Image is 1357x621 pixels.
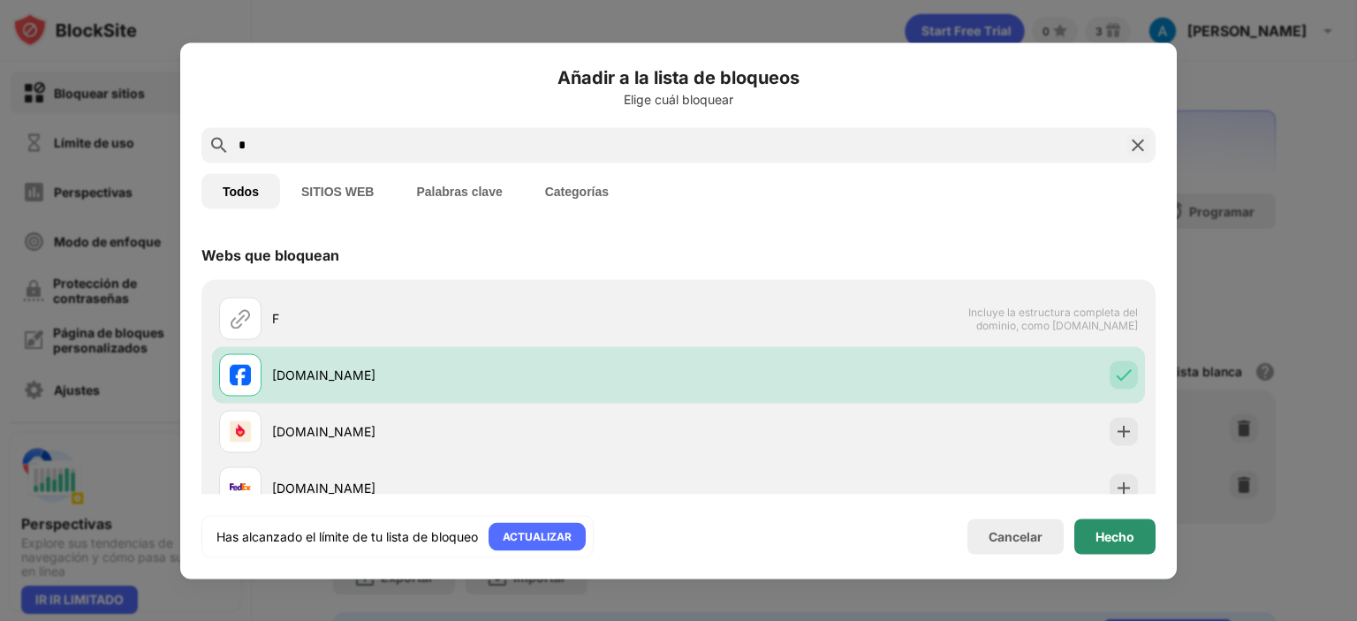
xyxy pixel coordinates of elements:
font: Cancelar [989,529,1042,544]
font: [DOMAIN_NAME] [272,424,375,439]
font: Elige cuál bloquear [624,91,733,106]
font: Todos [223,184,259,198]
font: Categorías [545,184,609,198]
button: SITIOS WEB [280,173,395,208]
font: [DOMAIN_NAME] [272,367,375,382]
button: Palabras clave [395,173,523,208]
font: Hecho [1095,528,1134,543]
font: Palabras clave [416,184,502,198]
font: Añadir a la lista de bloqueos [557,66,800,87]
font: Has alcanzado el límite de tu lista de bloqueo [216,528,478,543]
font: [DOMAIN_NAME] [272,481,375,496]
font: Incluye la estructura completa del dominio, como [DOMAIN_NAME] [968,305,1138,331]
font: ACTUALIZAR [503,529,572,542]
img: favicons [230,364,251,385]
img: favicons [230,420,251,442]
img: url.svg [230,307,251,329]
font: Webs que bloquean [201,246,339,263]
font: SITIOS WEB [301,184,374,198]
button: Todos [201,173,280,208]
img: search.svg [208,134,230,155]
img: favicons [230,477,251,498]
font: F [272,311,279,326]
button: Categorías [524,173,630,208]
img: buscar-cerrar [1127,134,1149,155]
